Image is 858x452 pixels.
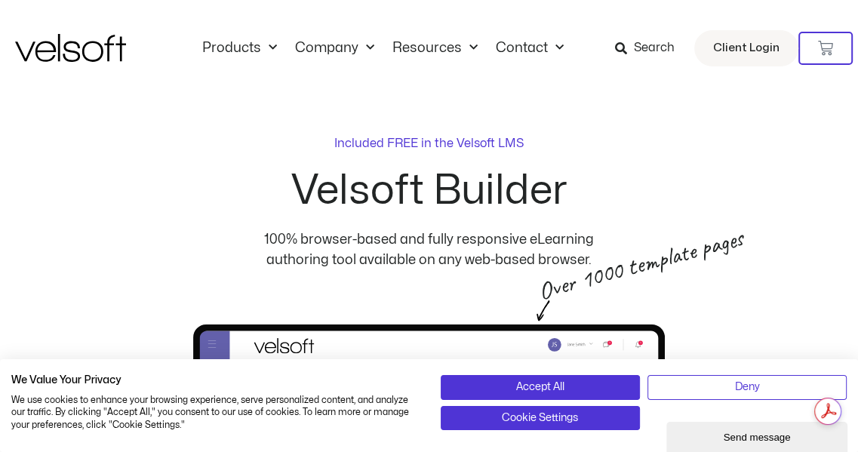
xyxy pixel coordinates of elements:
[734,379,759,395] span: Deny
[236,229,623,270] p: 100% browser-based and fully responsive eLearning authoring tool available on any web-based browser.
[11,394,418,432] p: We use cookies to enhance your browsing experience, serve personalized content, and analyze our t...
[158,171,701,211] h2: Velsoft Builder
[11,374,418,387] h2: We Value Your Privacy
[193,40,573,57] nav: Menu
[634,38,675,58] span: Search
[713,38,780,58] span: Client Login
[15,34,126,62] img: Velsoft Training Materials
[441,406,640,430] button: Adjust cookie preferences
[615,35,685,61] a: Search
[516,379,564,395] span: Accept All
[536,247,666,303] p: Over 1000 template pages
[694,30,798,66] a: Client Login
[487,40,573,57] a: ContactMenu Toggle
[383,40,487,57] a: ResourcesMenu Toggle
[666,419,850,452] iframe: chat widget
[286,40,383,57] a: CompanyMenu Toggle
[502,410,578,426] span: Cookie Settings
[441,375,640,399] button: Accept all cookies
[647,375,847,399] button: Deny all cookies
[193,40,286,57] a: ProductsMenu Toggle
[334,134,524,152] p: Included FREE in the Velsoft LMS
